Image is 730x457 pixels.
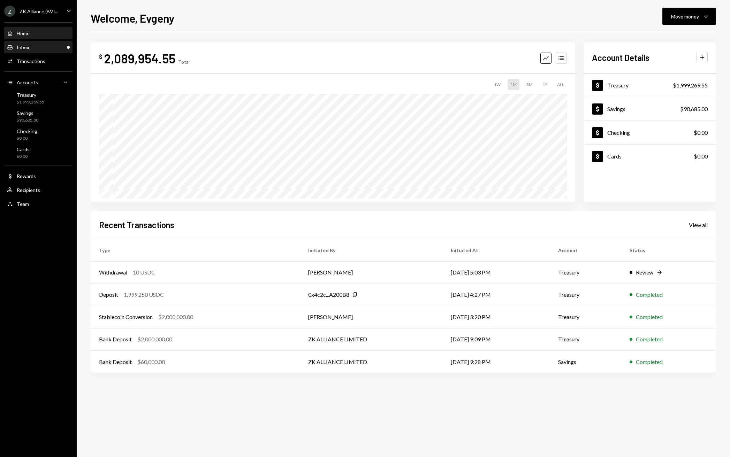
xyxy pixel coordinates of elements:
[4,27,73,39] a: Home
[17,79,38,85] div: Accounts
[584,73,716,97] a: Treasury$1,999,269.55
[636,313,663,321] div: Completed
[584,145,716,168] a: Cards$0.00
[694,152,708,161] div: $0.00
[4,170,73,182] a: Rewards
[17,117,38,123] div: $90,685.00
[17,44,29,50] div: Inbox
[680,105,708,113] div: $90,685.00
[607,129,630,136] div: Checking
[4,90,73,107] a: Treasury$1,999,269.55
[133,268,155,277] div: 10 USDC
[524,79,535,90] div: 3M
[99,335,132,343] div: Bank Deposit
[300,350,442,373] td: ZK ALLIANCE LIMITED
[4,41,73,53] a: Inbox
[491,79,503,90] div: 1W
[300,239,442,261] th: Initiated By
[607,153,622,160] div: Cards
[442,350,549,373] td: [DATE] 9:28 PM
[4,197,73,210] a: Team
[104,51,175,66] div: 2,089,954.55
[636,268,653,277] div: Review
[694,129,708,137] div: $0.00
[300,328,442,350] td: ZK ALLIANCE LIMITED
[540,79,550,90] div: 1Y
[636,291,663,299] div: Completed
[550,239,622,261] th: Account
[17,128,37,134] div: Checking
[91,239,300,261] th: Type
[689,221,708,228] a: View all
[99,313,153,321] div: Stablecoin Conversion
[99,219,174,231] h2: Recent Transactions
[17,187,40,193] div: Recipients
[607,82,629,88] div: Treasury
[17,110,38,116] div: Savings
[671,13,699,20] div: Move money
[621,239,716,261] th: Status
[137,358,165,366] div: $60,000.00
[554,79,567,90] div: ALL
[442,284,549,306] td: [DATE] 4:27 PM
[20,8,58,14] div: ZK Alliance (BVI...
[4,6,15,17] div: Z
[17,135,37,141] div: $0.00
[300,261,442,284] td: [PERSON_NAME]
[308,291,349,299] div: 0x4c2c...A200B8
[4,184,73,196] a: Recipients
[662,8,716,25] button: Move money
[158,313,193,321] div: $2,000,000.00
[442,261,549,284] td: [DATE] 5:03 PM
[137,335,172,343] div: $2,000,000.00
[17,154,30,160] div: $0.00
[99,53,102,60] div: $
[607,106,625,112] div: Savings
[592,52,649,63] h2: Account Details
[550,306,622,328] td: Treasury
[584,121,716,144] a: Checking$0.00
[673,81,708,90] div: $1,999,269.55
[124,291,164,299] div: 1,999,250 USDC
[91,11,175,25] h1: Welcome, Evgeny
[636,335,663,343] div: Completed
[4,76,73,88] a: Accounts
[17,173,36,179] div: Rewards
[550,350,622,373] td: Savings
[584,97,716,121] a: Savings$90,685.00
[442,239,549,261] th: Initiated At
[4,144,73,161] a: Cards$0.00
[442,306,549,328] td: [DATE] 3:20 PM
[4,108,73,125] a: Savings$90,685.00
[178,59,190,65] div: Total
[550,328,622,350] td: Treasury
[99,268,127,277] div: Withdrawal
[99,291,118,299] div: Deposit
[4,55,73,67] a: Transactions
[550,284,622,306] td: Treasury
[17,201,29,207] div: Team
[442,328,549,350] td: [DATE] 9:09 PM
[508,79,519,90] div: 1M
[4,126,73,143] a: Checking$0.00
[17,92,44,98] div: Treasury
[17,146,30,152] div: Cards
[636,358,663,366] div: Completed
[17,30,30,36] div: Home
[300,306,442,328] td: [PERSON_NAME]
[17,58,45,64] div: Transactions
[689,222,708,228] div: View all
[550,261,622,284] td: Treasury
[99,358,132,366] div: Bank Deposit
[17,99,44,105] div: $1,999,269.55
